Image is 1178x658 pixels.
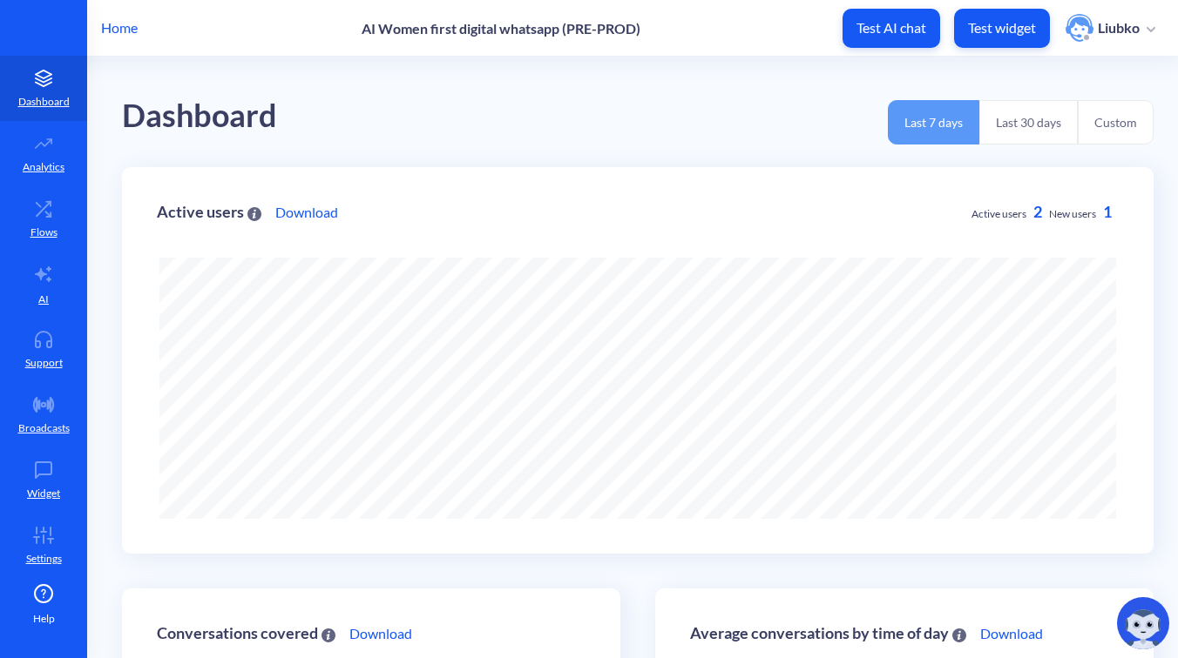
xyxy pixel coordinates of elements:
[157,204,261,220] div: Active users
[856,19,926,37] p: Test AI chat
[18,420,70,436] p: Broadcasts
[23,159,64,175] p: Analytics
[979,100,1078,144] button: Last 30 days
[157,625,335,641] div: Conversations covered
[888,100,979,144] button: Last 7 days
[349,623,412,644] a: Download
[30,225,58,240] p: Flows
[690,625,966,641] div: Average conversations by time of day
[38,292,49,307] p: AI
[968,19,1036,37] p: Test widget
[275,202,338,223] a: Download
[26,551,62,567] p: Settings
[18,94,70,110] p: Dashboard
[1098,18,1140,37] p: Liubko
[1066,14,1093,42] img: user photo
[1117,597,1169,649] img: copilot-icon.svg
[972,207,1026,220] span: Active users
[33,611,55,627] span: Help
[1103,202,1112,221] span: 1
[843,9,940,48] button: Test AI chat
[362,20,640,37] p: AI Women first digital whatsapp (PRE-PROD)
[122,91,277,141] div: Dashboard
[25,355,63,371] p: Support
[954,9,1050,48] button: Test widget
[1057,12,1164,44] button: user photoLiubko
[1033,202,1042,221] span: 2
[1049,207,1096,220] span: New users
[101,17,138,38] p: Home
[980,623,1043,644] a: Download
[1078,100,1154,144] button: Custom
[27,486,60,501] p: Widget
